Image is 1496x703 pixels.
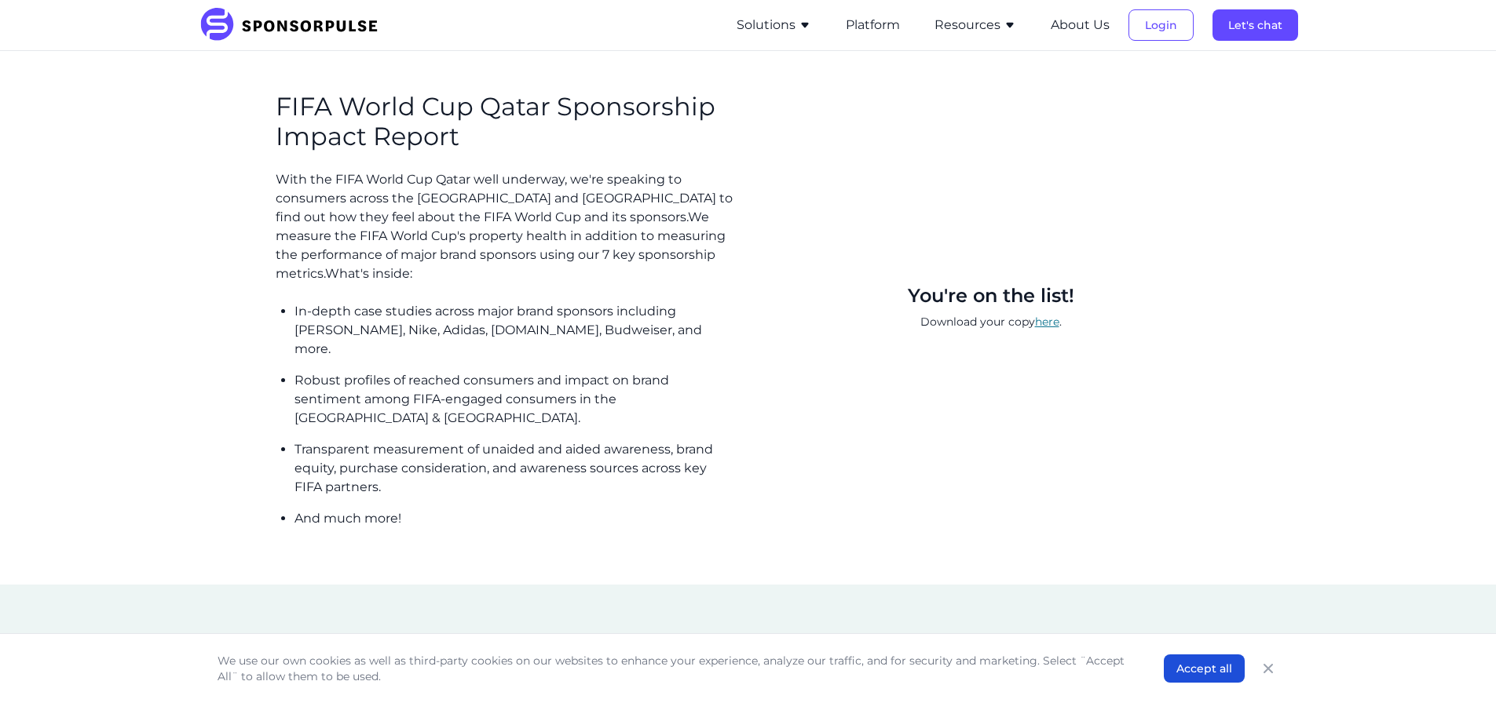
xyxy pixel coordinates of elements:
[218,653,1132,684] p: We use our own cookies as well as third-party cookies on our websites to enhance your experience,...
[1417,628,1496,703] iframe: Chat Widget
[737,16,811,35] button: Solutions
[276,170,736,283] p: With the FIFA World Cup Qatar well underway, we're speaking to consumers across the [GEOGRAPHIC_D...
[294,509,736,528] p: And much more!
[294,302,736,359] p: In-depth case studies across major brand sponsors including [PERSON_NAME], Nike, Adidas, [DOMAIN_...
[1035,315,1059,329] a: here
[1051,16,1110,35] button: About Us
[846,16,900,35] button: Platform
[276,92,736,152] h2: FIFA World Cup Qatar Sponsorship Impact Report
[1051,18,1110,32] a: About Us
[767,283,1215,308] div: You're on the list!
[1257,657,1279,679] button: Close
[294,440,736,497] p: Transparent measurement of unaided and aided awareness, brand equity, purchase consideration, and...
[1128,9,1194,41] button: Login
[1164,654,1245,683] button: Accept all
[1128,18,1194,32] a: Login
[1213,18,1298,32] a: Let's chat
[1213,9,1298,41] button: Let's chat
[767,308,1215,337] p: Download your copy .
[294,371,736,428] p: Robust profiles of reached consumers and impact on brand sentiment among FIFA-engaged consumers i...
[846,18,900,32] a: Platform
[935,16,1016,35] button: Resources
[199,8,390,42] img: SponsorPulse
